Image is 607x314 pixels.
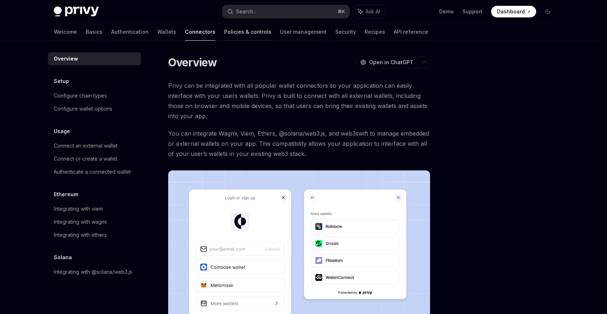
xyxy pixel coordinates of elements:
[337,9,345,15] span: ⌘ K
[48,228,141,241] a: Integrating with ethers
[48,139,141,152] a: Connect an external wallet
[54,104,112,113] div: Configure wallet options
[54,231,107,239] div: Integrating with ethers
[54,268,132,276] div: Integrating with @solana/web3.js
[54,7,99,17] img: dark logo
[280,23,327,41] a: User management
[542,6,554,17] button: Toggle dark mode
[236,7,256,16] div: Search...
[48,165,141,178] a: Authenticate a connected wallet
[157,23,176,41] a: Wallets
[48,102,141,115] a: Configure wallet options
[369,59,413,66] span: Open in ChatGPT
[353,5,385,18] button: Ask AI
[111,23,149,41] a: Authentication
[491,6,536,17] a: Dashboard
[54,54,78,63] div: Overview
[497,8,525,15] span: Dashboard
[48,152,141,165] a: Connect or create a wallet
[48,89,141,102] a: Configure chain types
[54,141,118,150] div: Connect an external wallet
[356,56,418,69] button: Open in ChatGPT
[48,265,141,278] a: Integrating with @solana/web3.js
[54,77,69,86] h5: Setup
[48,52,141,65] a: Overview
[439,8,454,15] a: Demo
[222,5,349,18] button: Search...⌘K
[54,168,131,176] div: Authenticate a connected wallet
[48,202,141,215] a: Integrating with viem
[365,8,380,15] span: Ask AI
[462,8,482,15] a: Support
[168,56,217,69] h1: Overview
[335,23,356,41] a: Security
[54,253,72,262] h5: Solana
[168,80,430,121] span: Privy can be integrated with all popular wallet connectors so your application can easily interfa...
[54,190,78,199] h5: Ethereum
[86,23,102,41] a: Basics
[54,23,77,41] a: Welcome
[168,128,430,159] span: You can integrate Wagmi, Viem, Ethers, @solana/web3.js, and web3swift to manage embedded or exter...
[48,215,141,228] a: Integrating with wagmi
[54,127,70,136] h5: Usage
[54,91,107,100] div: Configure chain types
[365,23,385,41] a: Recipes
[224,23,271,41] a: Policies & controls
[185,23,215,41] a: Connectors
[394,23,428,41] a: API reference
[54,154,117,163] div: Connect or create a wallet
[54,204,103,213] div: Integrating with viem
[54,218,107,226] div: Integrating with wagmi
